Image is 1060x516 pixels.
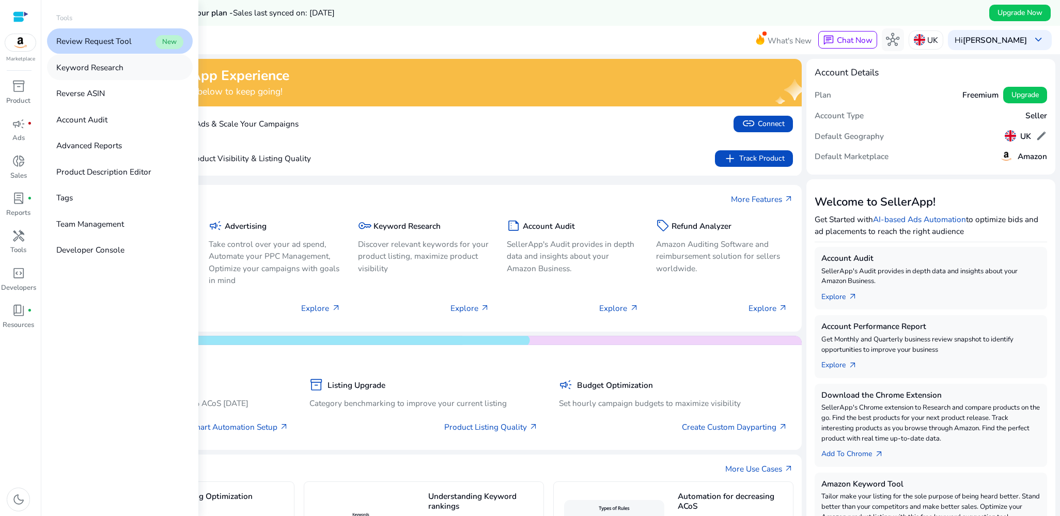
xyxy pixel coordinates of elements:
p: Review Request Tool [56,35,132,47]
p: Set hourly campaign budgets to maximize visibility [559,397,788,409]
p: Hi [955,36,1027,44]
h5: UK [1020,132,1031,141]
h5: Account Audit [523,222,575,231]
p: Marketplace [6,55,35,63]
p: Advanced Reports [56,139,122,151]
h5: Plan [815,90,831,100]
p: Explore [749,302,788,314]
h5: Default Marketplace [815,152,888,161]
span: Upgrade [1011,89,1039,100]
p: Ads [12,133,25,144]
p: SellerApp's Chrome extension to Research and compare products on the go. Find the best products f... [821,403,1040,444]
h5: Data syncs run less frequently on your plan - [70,8,335,18]
p: Reverse ASIN [56,87,105,99]
p: Explore [301,302,340,314]
span: New [155,35,183,49]
p: Product [6,96,30,106]
button: Upgrade [1003,87,1047,103]
a: More Use Casesarrow_outward [725,463,793,475]
button: hub [882,28,905,51]
h5: Download the Chrome Extension [821,390,1040,400]
p: Product Description Editor [56,166,151,178]
h5: Refund Analyzer [672,222,731,231]
h5: Listing Optimization [179,492,288,510]
p: Take control over your ad spend, Automate your PPC Management, Optimize your campaigns with goals... [209,238,341,286]
p: Amazon Auditing Software and reimbursement solution for sellers worldwide. [656,238,788,274]
span: keyboard_arrow_down [1032,33,1045,46]
span: arrow_outward [778,304,788,313]
a: More Featuresarrow_outward [731,193,793,205]
b: [PERSON_NAME] [963,35,1027,45]
span: book_4 [12,304,25,317]
a: Explorearrow_outward [821,355,866,371]
a: Explorearrow_outward [821,287,866,303]
a: Product Listing Quality [444,421,538,433]
h5: Default Geography [815,132,884,141]
button: linkConnect [734,116,792,132]
span: arrow_outward [784,195,793,204]
span: link [742,117,755,130]
span: campaign [12,117,25,131]
p: Developer Console [56,244,124,256]
h5: Budget Optimization [577,381,653,390]
span: sell [656,219,669,232]
p: UK [927,31,938,49]
img: uk.svg [1005,130,1016,142]
p: Sales [10,171,27,181]
span: arrow_outward [332,304,341,313]
p: SellerApp's Audit provides in depth data and insights about your Amazon Business. [821,267,1040,287]
h5: Account Type [815,111,864,120]
a: Create Custom Dayparting [682,421,788,433]
span: edit [1036,130,1047,142]
span: fiber_manual_record [27,308,32,313]
span: arrow_outward [279,423,289,432]
a: Smart Automation Setup [189,421,289,433]
h5: Listing Upgrade [328,381,385,390]
span: handyman [12,229,25,243]
h3: Welcome to SellerApp! [815,195,1047,209]
h5: Account Audit [821,254,1040,263]
span: Chat Now [837,35,872,45]
span: fiber_manual_record [27,196,32,201]
span: arrow_outward [875,450,884,459]
img: uk.svg [914,34,925,45]
span: Connect [742,117,784,130]
img: amazon.svg [1000,149,1013,163]
a: AI-based Ads Automation [873,214,966,225]
h5: Advertising [225,222,267,231]
p: Discover relevant keywords for your product listing, maximize product visibility [358,238,490,274]
span: Upgrade Now [997,7,1042,18]
p: Resources [3,320,34,331]
h5: Account Performance Report [821,322,1040,331]
span: What's New [768,32,812,50]
span: campaign [209,219,222,232]
p: SellerApp's Audit provides in depth data and insights about your Amazon Business. [507,238,639,274]
p: Reports [6,208,30,218]
h5: Seller [1025,111,1047,120]
span: arrow_outward [848,361,858,370]
h5: Freemium [962,90,999,100]
span: arrow_outward [848,292,858,302]
button: addTrack Product [715,150,792,167]
span: add [723,152,737,165]
p: Explore [450,302,490,314]
span: dark_mode [12,493,25,506]
h5: Automation for decreasing ACoS [678,492,787,511]
p: Tools [10,245,26,256]
span: campaign [559,378,572,392]
button: chatChat Now [818,31,877,49]
h5: Understanding Keyword rankings [428,492,538,511]
p: Team Management [56,218,124,230]
span: Sales last synced on: [DATE] [233,7,335,18]
span: code_blocks [12,267,25,280]
p: Developers [1,283,36,293]
span: arrow_outward [630,304,639,313]
span: inventory_2 [309,378,323,392]
span: arrow_outward [784,464,793,474]
span: fiber_manual_record [27,121,32,126]
span: lab_profile [12,192,25,205]
span: summarize [507,219,520,232]
h4: Account Details [815,67,879,78]
span: arrow_outward [480,304,490,313]
p: Keyword Research [56,61,123,73]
